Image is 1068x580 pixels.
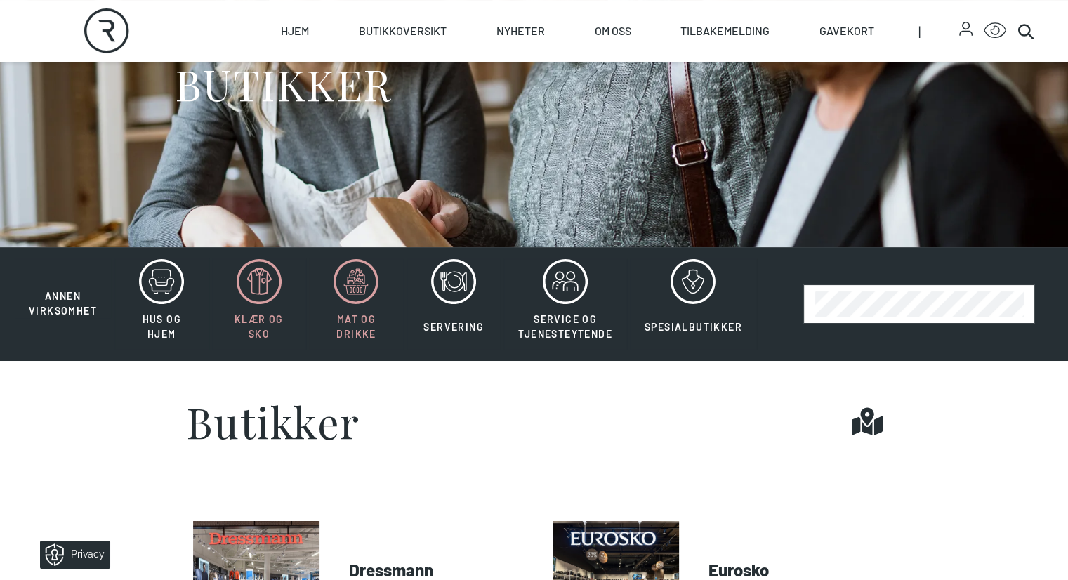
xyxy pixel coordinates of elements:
[186,400,360,442] h1: Butikker
[114,258,209,350] button: Hus og hjem
[984,20,1006,42] button: Open Accessibility Menu
[423,321,484,333] span: Servering
[212,258,307,350] button: Klær og sko
[175,58,392,110] h1: BUTIKKER
[309,258,404,350] button: Mat og drikke
[336,313,376,340] span: Mat og drikke
[407,258,501,350] button: Servering
[645,321,742,333] span: Spesialbutikker
[235,313,284,340] span: Klær og sko
[630,258,757,350] button: Spesialbutikker
[503,258,627,350] button: Service og tjenesteytende
[29,290,97,317] span: Annen virksomhet
[14,258,112,319] button: Annen virksomhet
[518,313,612,340] span: Service og tjenesteytende
[14,536,128,573] iframe: Manage Preferences
[143,313,181,340] span: Hus og hjem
